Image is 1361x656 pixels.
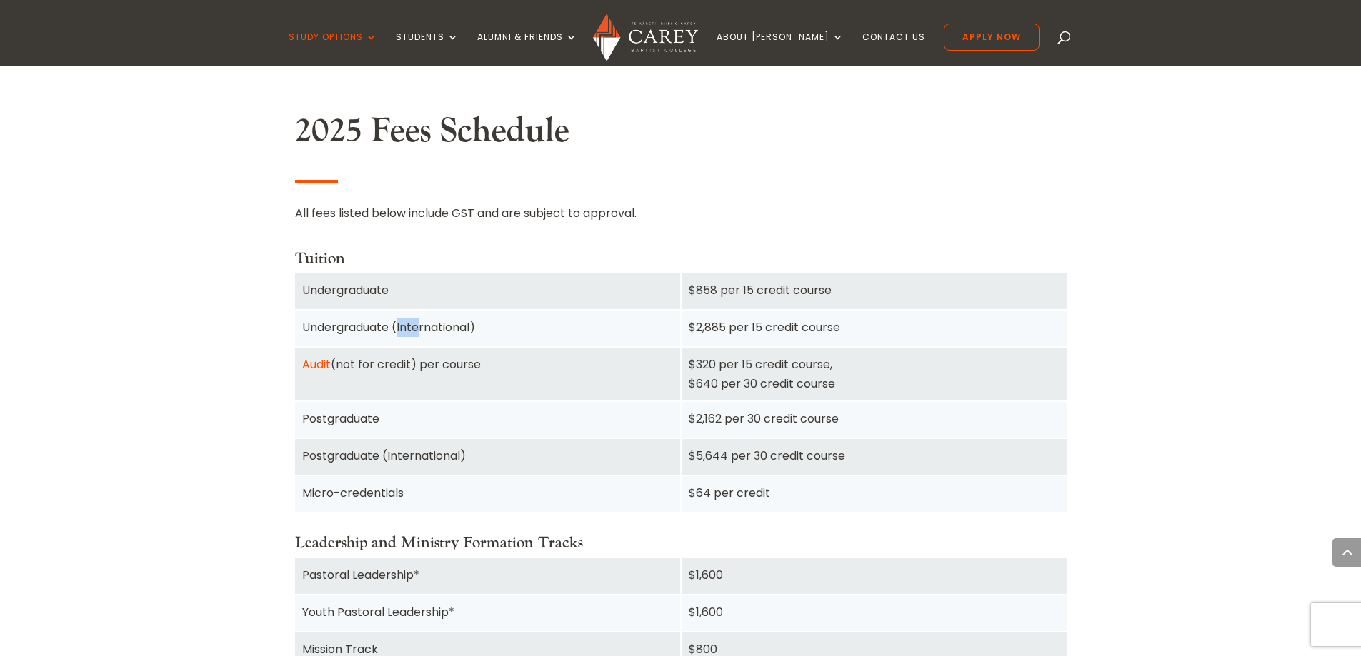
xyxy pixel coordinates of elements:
[302,281,673,300] div: Undergraduate
[689,483,1060,503] div: $64 per credit
[689,318,1060,337] div: $2,885 per 15 credit course
[295,533,1067,552] h4: Leadership and Ministry Formation Tracks
[944,24,1040,51] a: Apply Now
[295,249,1067,268] h4: Tuition
[302,602,673,622] div: Youth Pastoral Leadership*
[862,32,925,66] a: Contact Us
[302,565,673,585] div: Pastoral Leadership*
[717,32,844,66] a: About [PERSON_NAME]
[302,483,673,503] div: Micro-credentials
[302,409,673,428] div: Postgraduate
[689,409,1060,428] div: $2,162 per 30 credit course
[302,318,673,337] div: Undergraduate (International)
[477,32,577,66] a: Alumni & Friends
[302,446,673,465] div: Postgraduate (International)
[396,32,459,66] a: Students
[689,355,1060,393] div: $320 per 15 credit course, $640 per 30 credit course
[302,355,673,374] div: (not for credit) per course
[689,446,1060,465] div: $5,644 per 30 credit course
[689,281,1060,300] div: $858 per 15 credit course
[689,565,1060,585] div: $1,600
[689,602,1060,622] div: $1,600
[593,14,698,61] img: Carey Baptist College
[295,111,1067,159] h2: 2025 Fees Schedule
[289,32,377,66] a: Study Options
[302,356,331,373] a: Audit
[295,205,637,221] span: All fees listed below include GST and are subject to approval.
